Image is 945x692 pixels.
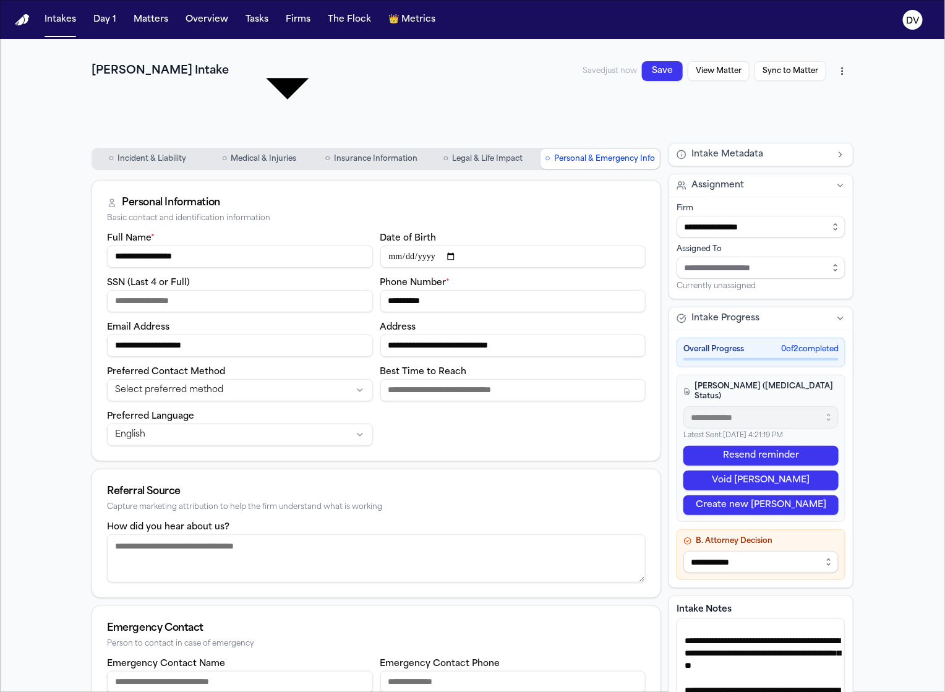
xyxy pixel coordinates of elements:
[92,62,229,80] h1: [PERSON_NAME] Intake
[669,143,853,166] button: Intake Metadata
[107,323,169,332] label: Email Address
[109,153,114,165] span: ○
[429,149,538,169] button: Go to Legal & Life Impact
[40,9,81,31] button: Intakes
[677,257,845,279] input: Assign to staff member
[107,246,373,268] input: Full name
[691,148,763,161] span: Intake Metadata
[88,9,121,31] button: Day 1
[683,344,744,354] span: Overall Progress
[205,149,314,169] button: Go to Medical & Injuries
[677,604,845,616] label: Intake Notes
[281,9,315,31] button: Firms
[691,312,759,325] span: Intake Progress
[677,281,756,291] span: Currently unassigned
[691,179,744,192] span: Assignment
[781,344,839,354] span: 0 of 2 completed
[107,639,646,649] div: Person to contact in case of emergency
[181,9,233,31] button: Overview
[380,278,450,288] label: Phone Number
[334,154,417,164] span: Insurance Information
[15,14,30,26] a: Home
[107,290,373,312] input: SSN
[452,154,523,164] span: Legal & Life Impact
[642,61,683,81] button: Save
[688,61,750,81] button: View Matter
[683,495,839,515] button: Create new [PERSON_NAME]
[107,659,225,669] label: Emergency Contact Name
[222,153,227,165] span: ○
[107,234,155,243] label: Full Name
[677,203,845,213] div: Firm
[15,14,30,26] img: Finch Logo
[107,278,190,288] label: SSN (Last 4 or Full)
[683,446,839,466] button: Resend reminder
[107,214,646,223] div: Basic contact and identification information
[669,174,853,197] button: Assignment
[380,659,500,669] label: Emergency Contact Phone
[383,9,440,31] button: crownMetrics
[241,9,273,31] button: Tasks
[122,195,220,210] div: Personal Information
[683,431,839,442] p: Latest Sent: [DATE] 4:21:19 PM
[545,153,550,165] span: ○
[583,66,637,76] span: Saved just now
[118,154,186,164] span: Incident & Liability
[683,536,839,546] h4: B. Attorney Decision
[380,335,646,357] input: Address
[236,5,339,138] div: Update intake status
[683,471,839,490] button: Void [PERSON_NAME]
[677,244,845,254] div: Assigned To
[677,216,845,238] input: Select firm
[323,9,376,31] button: The Flock
[380,290,646,312] input: Phone number
[541,149,660,169] button: Go to Personal & Emergency Info
[107,484,646,499] div: Referral Source
[107,621,646,636] div: Emergency Contact
[831,60,853,82] button: More actions
[325,153,330,165] span: ○
[231,154,297,164] span: Medical & Injuries
[317,149,426,169] button: Go to Insurance Information
[669,307,853,330] button: Intake Progress
[554,154,655,164] span: Personal & Emergency Info
[380,367,467,377] label: Best Time to Reach
[93,149,202,169] button: Go to Incident & Liability
[129,9,173,31] button: Matters
[380,246,646,268] input: Date of birth
[107,523,229,532] label: How did you hear about us?
[380,234,437,243] label: Date of Birth
[107,503,646,512] div: Capture marketing attribution to help the firm understand what is working
[755,61,826,81] button: Sync to Matter
[683,382,839,401] h4: [PERSON_NAME] ([MEDICAL_DATA] Status)
[107,367,225,377] label: Preferred Contact Method
[380,323,416,332] label: Address
[107,335,373,357] input: Email address
[107,412,194,421] label: Preferred Language
[380,379,646,401] input: Best time to reach
[443,153,448,165] span: ○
